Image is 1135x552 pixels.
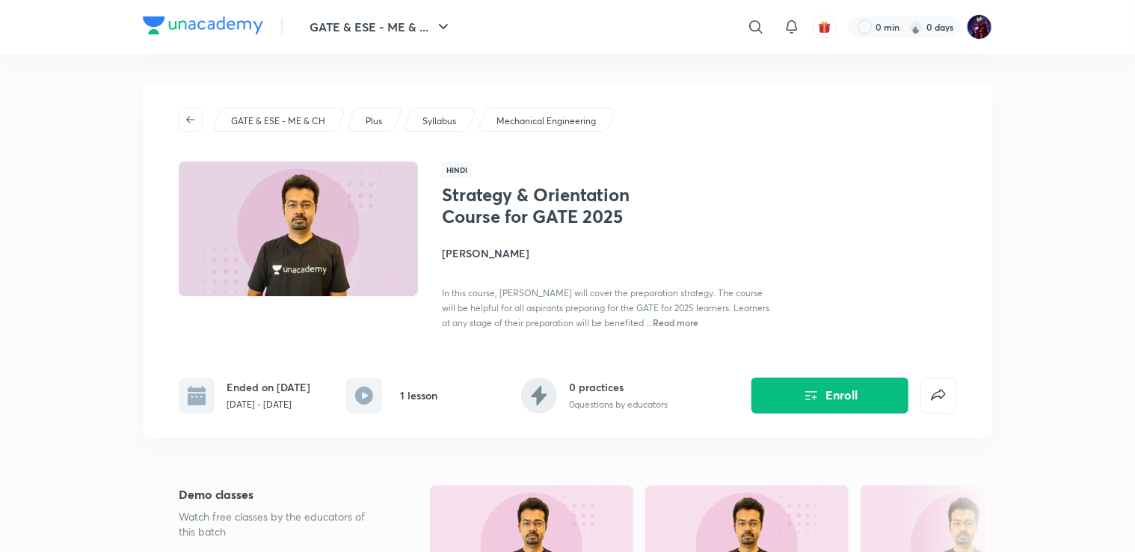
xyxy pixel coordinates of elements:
img: streak [908,19,923,34]
button: false [920,378,956,414]
p: Mechanical Engineering [496,114,596,128]
img: Jagadeesh Mondem [967,14,992,40]
a: GATE & ESE - ME & CH [229,114,328,128]
button: avatar [813,15,837,39]
img: avatar [818,20,831,34]
span: Read more [653,316,698,328]
p: Plus [366,114,382,128]
a: Company Logo [143,16,263,38]
p: GATE & ESE - ME & CH [231,114,325,128]
h5: Demo classes [179,485,382,503]
button: Enroll [751,378,908,414]
h4: [PERSON_NAME] [442,245,777,261]
p: [DATE] - [DATE] [227,398,310,411]
a: Syllabus [420,114,459,128]
a: Plus [363,114,385,128]
p: Syllabus [422,114,456,128]
h1: Strategy & Orientation Course for GATE 2025 [442,184,686,227]
p: 0 questions by educators [569,398,668,411]
span: In this course, [PERSON_NAME] will cover the preparation strategy. The course will be helpful for... [442,287,769,328]
a: Mechanical Engineering [494,114,599,128]
button: GATE & ESE - ME & ... [301,12,461,42]
img: Thumbnail [176,160,420,298]
p: Watch free classes by the educators of this batch [179,509,382,539]
h6: 0 practices [569,379,668,395]
h6: 1 lesson [400,387,437,403]
h6: Ended on [DATE] [227,379,310,395]
img: Company Logo [143,16,263,34]
span: Hindi [442,162,472,178]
